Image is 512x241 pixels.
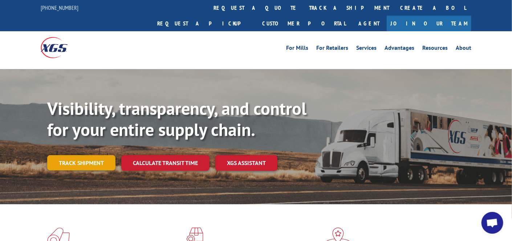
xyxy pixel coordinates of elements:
[286,45,308,53] a: For Mills
[47,155,115,170] a: Track shipment
[481,212,503,234] div: Open chat
[385,45,414,53] a: Advantages
[422,45,448,53] a: Resources
[316,45,348,53] a: For Retailers
[257,16,351,31] a: Customer Portal
[351,16,387,31] a: Agent
[356,45,377,53] a: Services
[215,155,277,171] a: XGS ASSISTANT
[387,16,471,31] a: Join Our Team
[456,45,471,53] a: About
[152,16,257,31] a: Request a pickup
[47,97,306,141] b: Visibility, transparency, and control for your entire supply chain.
[121,155,210,171] a: Calculate transit time
[41,4,78,11] a: [PHONE_NUMBER]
